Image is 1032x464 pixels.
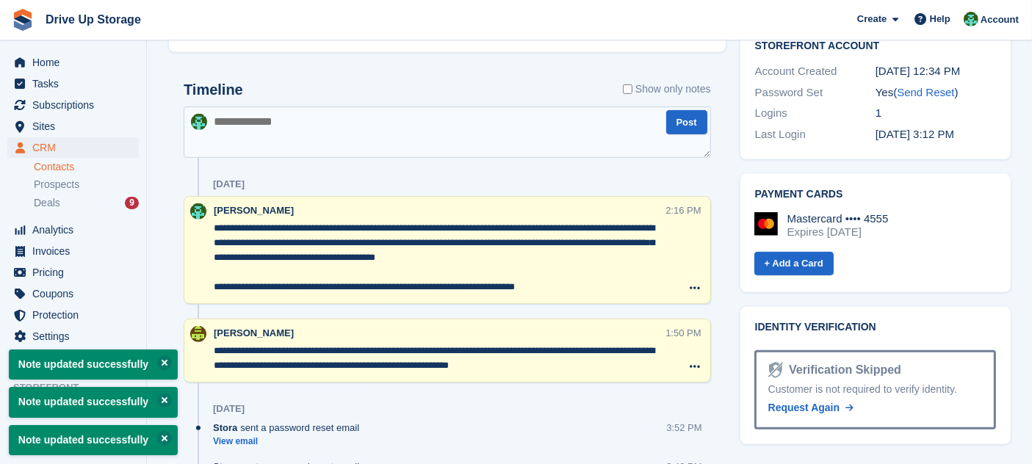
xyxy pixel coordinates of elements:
a: menu [7,137,139,158]
p: Note updated successfully [9,349,178,380]
input: Show only notes [623,81,632,97]
div: Expires [DATE] [787,225,889,239]
a: Prospects [34,177,139,192]
span: Coupons [32,283,120,304]
a: menu [7,262,139,283]
div: Logins [755,105,876,122]
a: menu [7,305,139,325]
img: Camille [191,114,207,130]
a: menu [7,241,139,261]
div: 1 [876,105,996,122]
span: Subscriptions [32,95,120,115]
span: [PERSON_NAME] [214,205,294,216]
label: Show only notes [623,81,711,97]
h2: Storefront Account [755,37,996,52]
a: menu [7,283,139,304]
span: Request Again [768,402,840,413]
a: Send Reset [897,86,954,98]
div: Account Created [755,63,876,80]
div: 3:52 PM [666,421,701,435]
span: Settings [32,326,120,347]
a: menu [7,347,139,368]
h2: Payment cards [755,189,996,200]
a: Contacts [34,160,139,174]
a: menu [7,116,139,137]
div: Last Login [755,126,876,143]
span: Deals [34,196,60,210]
a: menu [7,73,139,94]
a: menu [7,95,139,115]
span: Tasks [32,73,120,94]
button: Post [666,110,707,134]
div: Mastercard •••• 4555 [787,212,889,225]
h2: Timeline [184,81,243,98]
div: sent a password reset email [213,421,367,435]
img: Camille [964,12,978,26]
span: Account [981,12,1019,27]
span: Protection [32,305,120,325]
a: Drive Up Storage [40,7,147,32]
span: CRM [32,137,120,158]
span: Invoices [32,241,120,261]
a: + Add a Card [754,252,834,276]
div: 2:16 PM [665,203,701,217]
div: Password Set [755,84,876,101]
div: [DATE] [213,178,245,190]
h2: Identity verification [755,322,996,333]
img: stora-icon-8386f47178a22dfd0bd8f6a31ec36ba5ce8667c1dd55bd0f319d3a0aa187defe.svg [12,9,34,31]
a: menu [7,399,139,419]
img: Camille [190,203,206,220]
span: Stora [213,421,237,435]
div: 9 [125,197,139,209]
div: [DATE] [213,403,245,415]
a: Request Again [768,400,854,416]
img: Identity Verification Ready [768,362,783,378]
span: [PERSON_NAME] [214,327,294,338]
div: Customer is not required to verify identity. [768,382,982,397]
span: Create [857,12,887,26]
div: [DATE] 12:34 PM [876,63,996,80]
span: Analytics [32,220,120,240]
span: Help [930,12,950,26]
span: Home [32,52,120,73]
span: Prospects [34,178,79,192]
a: menu [7,220,139,240]
img: Mastercard Logo [754,212,778,236]
a: Deals 9 [34,195,139,211]
div: Verification Skipped [783,361,901,379]
div: 1:50 PM [665,326,701,340]
img: Lindsay Dawes [190,326,206,342]
span: ( ) [893,86,958,98]
span: Sites [32,116,120,137]
time: 2025-08-12 14:12:21 UTC [876,128,954,140]
p: Note updated successfully [9,425,178,455]
span: Pricing [32,262,120,283]
p: Note updated successfully [9,387,178,417]
div: Yes [876,84,996,101]
a: menu [7,52,139,73]
a: View email [213,435,367,448]
a: menu [7,326,139,347]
